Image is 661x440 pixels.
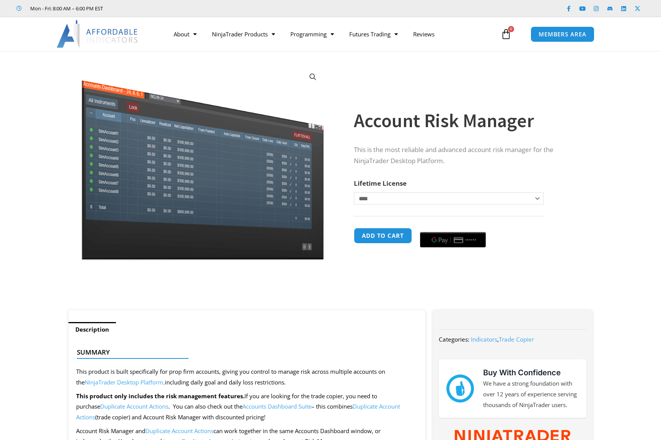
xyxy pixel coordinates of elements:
[100,402,168,410] a: Duplicate Account Actions
[465,237,477,243] text: ••••••
[114,5,228,12] iframe: Customer reviews powered by Trustpilot
[489,23,523,45] a: 0
[354,144,577,167] p: This is the most reliable and advanced account risk manager for the NinjaTrader Desktop Platform.
[354,179,407,188] label: Lifetime License
[354,107,577,134] h1: Account Risk Manager
[76,391,418,423] p: If you are looking for the trade copier, you need to purchase . You can also check out the – this...
[539,31,586,37] span: MEMBERS AREA
[243,402,311,410] a: Accounts Dashboard Suite
[85,378,165,386] a: NinjaTrader Desktop Platform,
[446,375,474,402] img: mark thumbs good 43913 | Affordable Indicators – NinjaTrader
[483,367,579,378] h3: Buy With Confidence
[57,20,139,48] img: LogoAI | Affordable Indicators – NinjaTrader
[28,4,103,13] span: Mon - Fri: 8:00 AM – 6:00 PM EST
[283,25,342,43] a: Programming
[80,64,326,260] img: Screenshot 2024-08-26 15462845454
[166,25,499,43] nav: Menu
[306,70,320,84] a: View full-screen image gallery
[68,322,116,337] a: Description
[508,26,514,32] span: 0
[531,26,594,42] a: MEMBERS AREA
[499,335,534,343] a: Trade Copier
[471,335,534,343] span: ,
[76,366,418,388] p: This product is built specifically for prop firm accounts, giving you control to manage risk acro...
[471,335,497,343] a: Indicators
[354,228,412,244] button: Add to cart
[439,335,469,343] span: Categories:
[77,348,411,356] h4: Summary
[420,232,486,247] button: Buy with GPay
[418,227,487,227] iframe: Secure payment input frame
[145,427,213,435] a: Duplicate Account Actions
[76,392,244,400] strong: This product only includes the risk management features.
[166,25,204,43] a: About
[405,25,442,43] a: Reviews
[483,378,579,411] p: We have a strong foundation with over 12 years of experience serving thousands of NinjaTrader users.
[204,25,283,43] a: NinjaTrader Products
[342,25,405,43] a: Futures Trading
